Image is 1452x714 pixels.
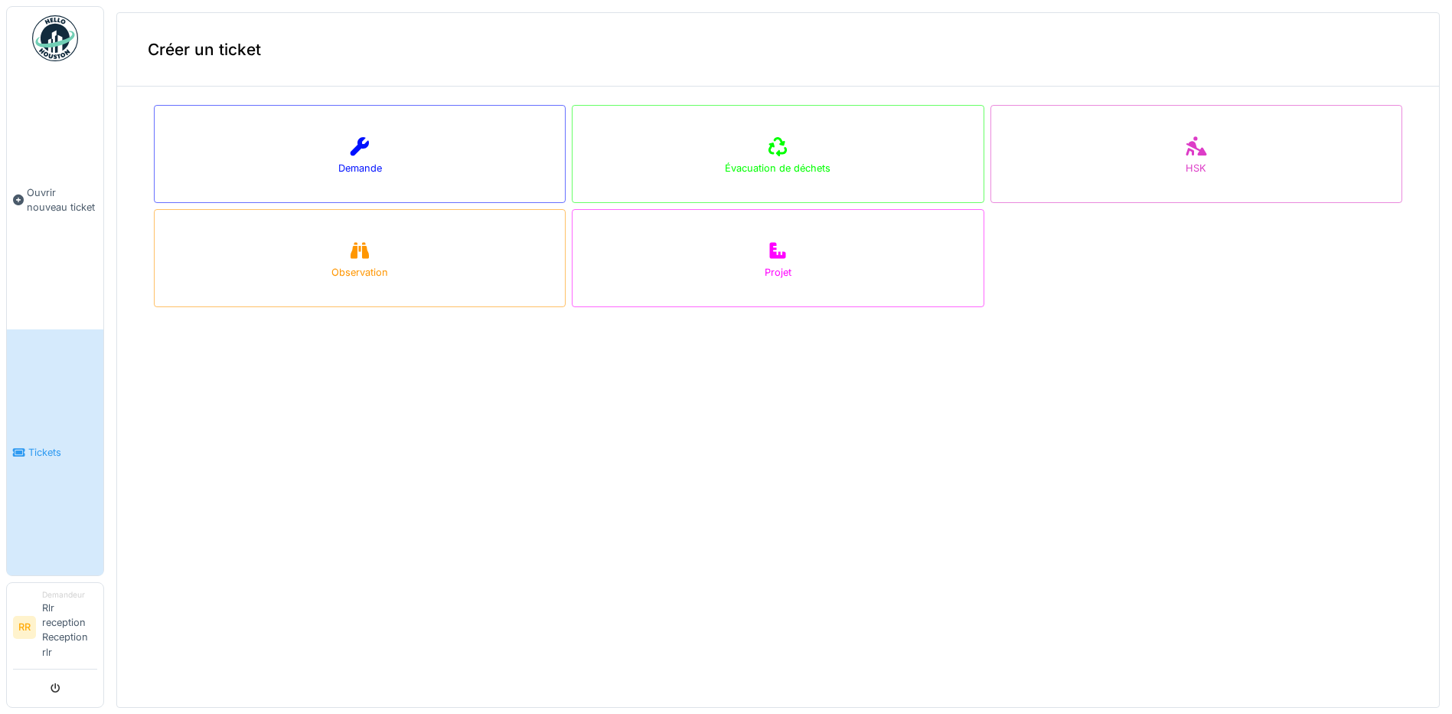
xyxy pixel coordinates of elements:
li: Rlr reception Reception rlr [42,589,97,666]
span: Ouvrir nouveau ticket [27,185,97,215]
a: RR DemandeurRlr reception Reception rlr [13,589,97,670]
div: Créer un ticket [117,13,1439,87]
div: Évacuation de déchets [725,161,830,175]
div: Projet [765,265,791,280]
div: Demandeur [42,589,97,601]
a: Ouvrir nouveau ticket [7,70,103,329]
img: Badge_color-CXgf-gQk.svg [32,15,78,61]
span: Tickets [28,445,97,460]
div: HSK [1186,161,1206,175]
a: Tickets [7,329,103,575]
li: RR [13,616,36,639]
div: Demande [338,161,382,175]
div: Observation [331,265,388,280]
